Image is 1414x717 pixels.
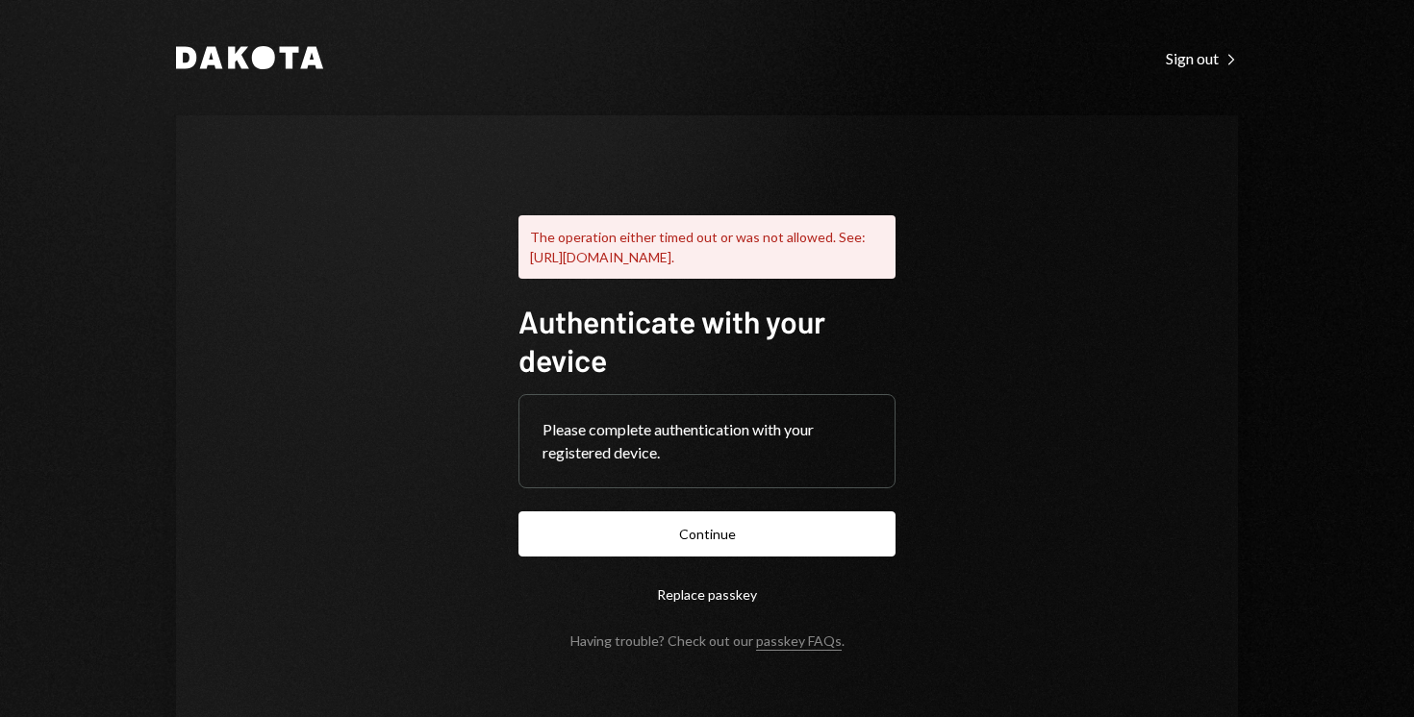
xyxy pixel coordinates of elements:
a: passkey FAQs [756,632,842,651]
div: Sign out [1166,49,1238,68]
h1: Authenticate with your device [518,302,896,379]
div: Having trouble? Check out our . [570,632,845,649]
button: Continue [518,511,896,556]
div: The operation either timed out or was not allowed. See: [URL][DOMAIN_NAME]. [518,215,896,279]
button: Replace passkey [518,572,896,617]
div: Please complete authentication with your registered device. [543,418,871,464]
a: Sign out [1166,47,1238,68]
